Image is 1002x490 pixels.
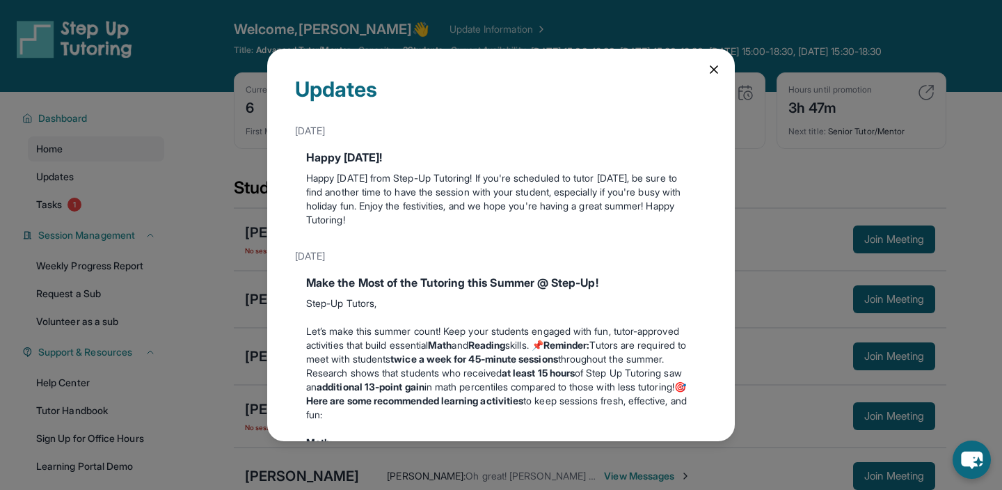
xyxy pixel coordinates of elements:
[428,339,452,351] strong: Math
[306,274,696,291] div: Make the Most of the Tutoring this Summer @ Step-Up!
[295,244,707,269] div: [DATE]
[306,297,696,310] p: Step-Up Tutors,
[502,367,575,379] strong: at least 15 hours
[390,353,557,365] strong: twice a week for 45-minute sessions
[295,77,707,118] div: Updates
[306,366,696,422] p: Research shows that students who received of Step Up Tutoring saw an in math percentiles compared...
[295,118,707,143] div: [DATE]
[468,339,506,351] strong: Reading
[306,324,696,366] p: Let’s make this summer count! Keep your students engaged with fun, tutor-approved activities that...
[317,381,424,393] strong: additional 13-point gain
[306,149,696,166] div: Happy [DATE]!
[543,339,590,351] strong: Reminder:
[953,441,991,479] button: chat-button
[306,395,523,406] strong: Here are some recommended learning activities
[306,436,333,448] strong: Math:
[306,171,696,227] p: Happy [DATE] from Step-Up Tutoring! If you're scheduled to tutor [DATE], be sure to find another ...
